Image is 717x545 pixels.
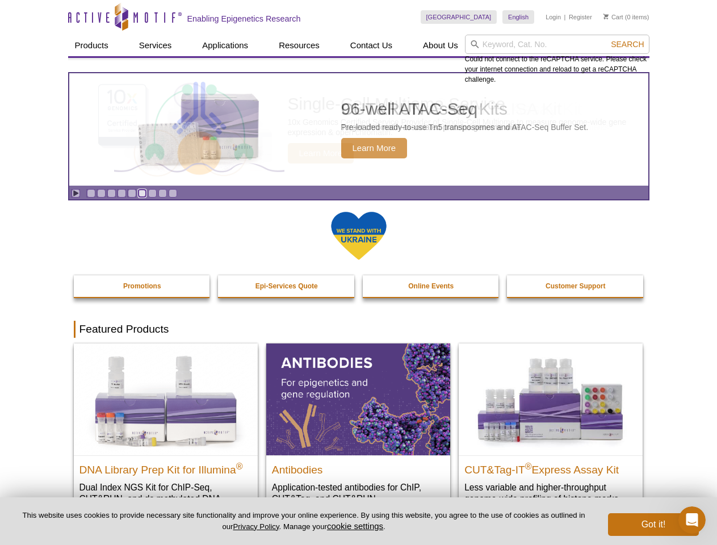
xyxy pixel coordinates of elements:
[611,40,644,49] span: Search
[195,35,255,56] a: Applications
[603,10,649,24] li: (0 items)
[123,282,161,290] strong: Promotions
[421,10,497,24] a: [GEOGRAPHIC_DATA]
[464,459,637,476] h2: CUT&Tag-IT Express Assay Kit
[87,189,95,198] a: Go to slide 1
[18,510,589,532] p: This website uses cookies to provide necessary site functionality and improve your online experie...
[266,343,450,455] img: All Antibodies
[148,189,157,198] a: Go to slide 7
[603,14,609,19] img: Your Cart
[68,35,115,56] a: Products
[546,282,605,290] strong: Customer Support
[459,343,643,515] a: CUT&Tag-IT® Express Assay Kit CUT&Tag-IT®Express Assay Kit Less variable and higher-throughput ge...
[236,461,243,471] sup: ®
[507,275,644,297] a: Customer Support
[255,282,318,290] strong: Epi-Services Quote
[603,13,623,21] a: Cart
[169,189,177,198] a: Go to slide 9
[327,521,383,531] button: cookie settings
[74,343,258,455] img: DNA Library Prep Kit for Illumina
[678,506,706,534] iframe: Intercom live chat
[272,35,326,56] a: Resources
[187,14,301,24] h2: Enabling Epigenetics Research
[272,459,445,476] h2: Antibodies
[330,211,387,261] img: We Stand With Ukraine
[416,35,465,56] a: About Us
[569,13,592,21] a: Register
[464,481,637,505] p: Less variable and higher-throughput genome-wide profiling of histone marks​.
[74,321,644,338] h2: Featured Products
[408,282,454,290] strong: Online Events
[132,35,179,56] a: Services
[343,35,399,56] a: Contact Us
[546,13,561,21] a: Login
[79,481,252,516] p: Dual Index NGS Kit for ChIP-Seq, CUT&RUN, and ds methylated DNA assays.
[128,189,136,198] a: Go to slide 5
[72,189,80,198] a: Toggle autoplay
[74,275,211,297] a: Promotions
[502,10,534,24] a: English
[266,343,450,515] a: All Antibodies Antibodies Application-tested antibodies for ChIP, CUT&Tag, and CUT&RUN.
[233,522,279,531] a: Privacy Policy
[74,343,258,527] a: DNA Library Prep Kit for Illumina DNA Library Prep Kit for Illumina® Dual Index NGS Kit for ChIP-...
[525,461,532,471] sup: ®
[97,189,106,198] a: Go to slide 2
[118,189,126,198] a: Go to slide 4
[608,513,699,536] button: Got it!
[564,10,566,24] li: |
[79,459,252,476] h2: DNA Library Prep Kit for Illumina
[607,39,647,49] button: Search
[363,275,500,297] a: Online Events
[218,275,355,297] a: Epi-Services Quote
[107,189,116,198] a: Go to slide 3
[272,481,445,505] p: Application-tested antibodies for ChIP, CUT&Tag, and CUT&RUN.
[138,189,146,198] a: Go to slide 6
[459,343,643,455] img: CUT&Tag-IT® Express Assay Kit
[465,35,649,54] input: Keyword, Cat. No.
[465,35,649,85] div: Could not connect to the reCAPTCHA service. Please check your internet connection and reload to g...
[158,189,167,198] a: Go to slide 8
